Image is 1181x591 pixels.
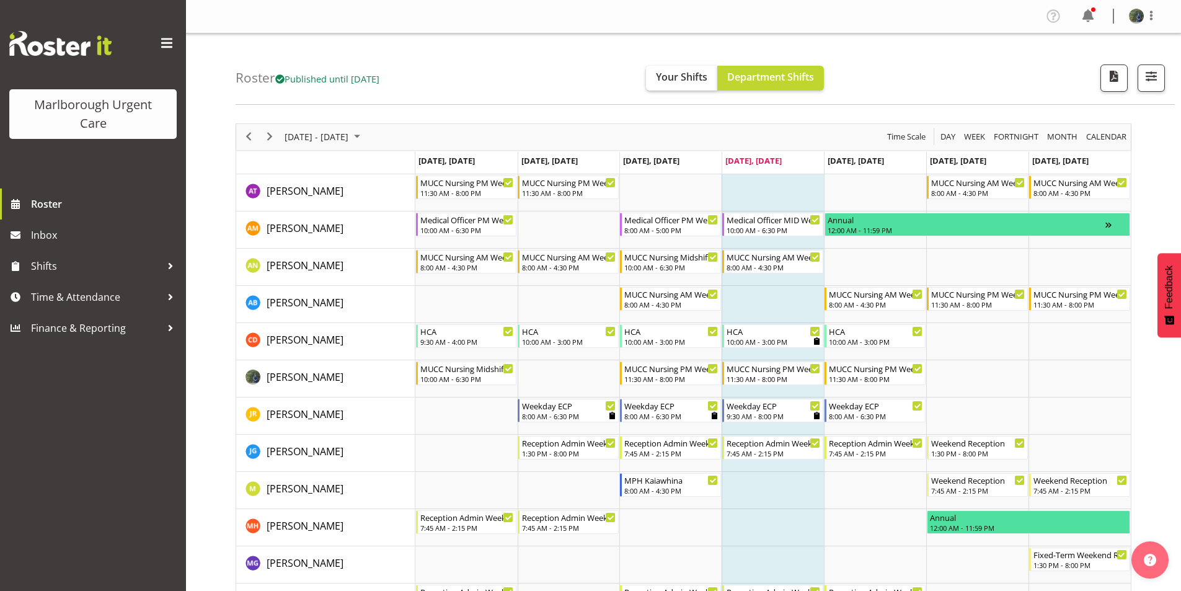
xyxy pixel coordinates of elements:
div: Weekend Reception [1033,474,1127,486]
span: Fortnight [993,129,1040,144]
div: 8:00 AM - 4:30 PM [829,300,922,309]
div: Weekday ECP [624,399,718,412]
div: Alexandra Madigan"s event - Medical Officer PM Weekday Begin From Wednesday, October 8, 2025 at 8... [620,213,721,236]
div: previous period [238,124,259,150]
div: Medical Officer PM Weekday [624,213,718,226]
div: Josephine Godinez"s event - Reception Admin Weekday AM Begin From Wednesday, October 8, 2025 at 7... [620,436,721,460]
div: 11:30 AM - 8:00 PM [624,374,718,384]
div: Reception Admin Weekday AM [829,437,922,449]
div: Reception Admin Weekday AM [522,511,616,523]
a: [PERSON_NAME] [267,407,343,422]
div: MUCC Nursing AM Weekday [522,251,616,263]
button: Next [262,129,278,144]
button: Time Scale [885,129,928,144]
button: October 2025 [283,129,366,144]
span: [PERSON_NAME] [267,333,343,347]
div: 7:45 AM - 2:15 PM [1033,486,1127,495]
button: Download a PDF of the roster according to the set date range. [1100,64,1128,92]
div: HCA [727,325,820,337]
h4: Roster [236,71,379,85]
div: Reception Admin Weekday PM [522,437,616,449]
span: [DATE], [DATE] [1032,155,1089,166]
div: 11:30 AM - 8:00 PM [1033,300,1127,309]
button: Your Shifts [646,66,717,91]
div: Cordelia Davies"s event - HCA Begin From Friday, October 10, 2025 at 10:00:00 AM GMT+13:00 Ends A... [825,324,926,348]
div: 7:45 AM - 2:15 PM [931,486,1025,495]
div: 8:00 AM - 4:30 PM [727,262,820,272]
div: MUCC Nursing AM Weekends [1033,176,1127,189]
span: [PERSON_NAME] [267,556,343,570]
td: Margie Vuto resource [236,472,415,509]
td: Alysia Newman-Woods resource [236,249,415,286]
div: Agnes Tyson"s event - MUCC Nursing PM Weekday Begin From Monday, October 6, 2025 at 11:30:00 AM G... [416,176,517,199]
div: MUCC Nursing PM Weekday [522,176,616,189]
div: Andrew Brooks"s event - MUCC Nursing PM Weekends Begin From Sunday, October 12, 2025 at 11:30:00 ... [1029,287,1130,311]
a: [PERSON_NAME] [267,258,343,273]
span: Week [963,129,986,144]
div: MUCC Nursing PM Weekends [1033,288,1127,300]
div: Josephine Godinez"s event - Reception Admin Weekday AM Begin From Friday, October 10, 2025 at 7:4... [825,436,926,460]
div: Jacinta Rangi"s event - Weekday ECP Begin From Wednesday, October 8, 2025 at 8:00:00 AM GMT+13:00... [620,399,721,422]
div: MUCC Nursing PM Weekday [829,362,922,375]
td: Margret Hall resource [236,509,415,546]
div: 10:00 AM - 6:30 PM [624,262,718,272]
div: Margret Hall"s event - Annual Begin From Saturday, October 11, 2025 at 12:00:00 AM GMT+13:00 Ends... [927,510,1130,534]
div: 7:45 AM - 2:15 PM [522,523,616,533]
div: Jacinta Rangi"s event - Weekday ECP Begin From Thursday, October 9, 2025 at 9:30:00 AM GMT+13:00 ... [722,399,823,422]
div: 1:30 PM - 8:00 PM [931,448,1025,458]
span: [PERSON_NAME] [267,259,343,272]
span: Feedback [1164,265,1175,309]
button: Department Shifts [717,66,824,91]
div: Gloria Varghese"s event - MUCC Nursing PM Weekday Begin From Thursday, October 9, 2025 at 11:30:0... [722,362,823,385]
div: Andrew Brooks"s event - MUCC Nursing AM Weekday Begin From Wednesday, October 8, 2025 at 8:00:00 ... [620,287,721,311]
span: Shifts [31,257,161,275]
div: Cordelia Davies"s event - HCA Begin From Wednesday, October 8, 2025 at 10:00:00 AM GMT+13:00 Ends... [620,324,721,348]
div: MUCC Nursing AM Weekday [829,288,922,300]
div: Josephine Godinez"s event - Reception Admin Weekday AM Begin From Thursday, October 9, 2025 at 7:... [722,436,823,460]
div: Alysia Newman-Woods"s event - MUCC Nursing AM Weekday Begin From Thursday, October 9, 2025 at 8:0... [722,250,823,273]
a: [PERSON_NAME] [267,370,343,384]
div: 10:00 AM - 6:30 PM [420,225,514,235]
a: [PERSON_NAME] [267,221,343,236]
div: Medical Officer PM Weekday [420,213,514,226]
img: gloria-varghese83ea2632f453239292d4b008d7aa8107.png [1129,9,1144,24]
div: 11:30 AM - 8:00 PM [522,188,616,198]
span: [DATE], [DATE] [725,155,782,166]
div: MUCC Nursing AM Weekends [931,176,1025,189]
div: Andrew Brooks"s event - MUCC Nursing PM Weekends Begin From Saturday, October 11, 2025 at 11:30:0... [927,287,1028,311]
div: Reception Admin Weekday AM [727,437,820,449]
button: Filter Shifts [1138,64,1165,92]
img: help-xxl-2.png [1144,554,1156,566]
div: 10:00 AM - 3:00 PM [624,337,718,347]
span: Roster [31,195,180,213]
span: [PERSON_NAME] [267,407,343,421]
div: 7:45 AM - 2:15 PM [420,523,514,533]
div: Fixed-Term Weekend Reception [1033,548,1127,561]
div: Jacinta Rangi"s event - Weekday ECP Begin From Friday, October 10, 2025 at 8:00:00 AM GMT+13:00 E... [825,399,926,422]
button: Previous [241,129,257,144]
span: [DATE], [DATE] [418,155,475,166]
div: Agnes Tyson"s event - MUCC Nursing AM Weekends Begin From Sunday, October 12, 2025 at 8:00:00 AM ... [1029,176,1130,199]
div: 8:00 AM - 5:00 PM [624,225,718,235]
a: [PERSON_NAME] [267,295,343,310]
div: Megan Gander"s event - Fixed-Term Weekend Reception Begin From Sunday, October 12, 2025 at 1:30:0... [1029,548,1130,571]
div: 10:00 AM - 3:00 PM [829,337,922,347]
div: MUCC Nursing Midshift [420,362,514,375]
div: Alysia Newman-Woods"s event - MUCC Nursing AM Weekday Begin From Monday, October 6, 2025 at 8:00:... [416,250,517,273]
div: Annual [828,213,1105,226]
td: Alexandra Madigan resource [236,211,415,249]
div: 9:30 AM - 8:00 PM [727,411,820,421]
td: Andrew Brooks resource [236,286,415,323]
div: Agnes Tyson"s event - MUCC Nursing PM Weekday Begin From Tuesday, October 7, 2025 at 11:30:00 AM ... [518,176,619,199]
div: next period [259,124,280,150]
div: 10:00 AM - 3:00 PM [727,337,820,347]
span: Finance & Reporting [31,319,161,337]
div: MUCC Nursing PM Weekday [420,176,514,189]
div: HCA [420,325,514,337]
div: MPH Kaiawhina [624,474,718,486]
button: Feedback - Show survey [1157,253,1181,337]
a: [PERSON_NAME] [267,444,343,459]
div: 8:00 AM - 4:30 PM [1033,188,1127,198]
div: Margie Vuto"s event - Weekend Reception Begin From Sunday, October 12, 2025 at 7:45:00 AM GMT+13:... [1029,473,1130,497]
